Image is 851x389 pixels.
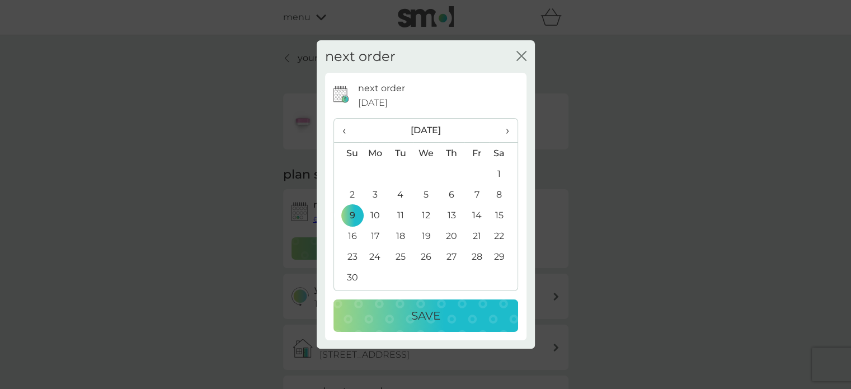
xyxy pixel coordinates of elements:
[388,143,413,164] th: Tu
[516,51,526,63] button: close
[489,143,517,164] th: Sa
[497,119,509,142] span: ›
[334,184,363,205] td: 2
[439,226,464,246] td: 20
[413,226,439,246] td: 19
[489,205,517,226] td: 15
[363,184,388,205] td: 3
[333,299,518,332] button: Save
[342,119,354,142] span: ‹
[413,143,439,164] th: We
[411,307,440,325] p: Save
[489,184,517,205] td: 8
[334,246,363,267] td: 23
[334,205,363,226] td: 9
[489,226,517,246] td: 22
[489,163,517,184] td: 1
[439,205,464,226] td: 13
[363,143,388,164] th: Mo
[334,143,363,164] th: Su
[464,143,490,164] th: Fr
[388,205,413,226] td: 11
[439,246,464,267] td: 27
[413,205,439,226] td: 12
[464,205,490,226] td: 14
[388,246,413,267] td: 25
[464,184,490,205] td: 7
[489,246,517,267] td: 29
[325,49,396,65] h2: next order
[413,246,439,267] td: 26
[334,267,363,288] td: 30
[464,246,490,267] td: 28
[439,143,464,164] th: Th
[363,226,388,246] td: 17
[358,81,405,96] p: next order
[334,226,363,246] td: 16
[388,184,413,205] td: 4
[363,246,388,267] td: 24
[439,184,464,205] td: 6
[388,226,413,246] td: 18
[413,184,439,205] td: 5
[363,119,490,143] th: [DATE]
[363,205,388,226] td: 10
[358,96,388,110] span: [DATE]
[464,226,490,246] td: 21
